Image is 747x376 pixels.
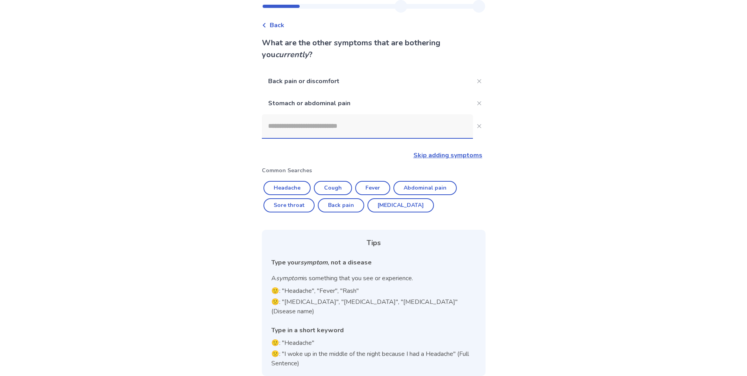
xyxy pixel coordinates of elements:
[271,326,476,335] div: Type in a short keyword
[318,198,364,212] button: Back pain
[263,181,311,195] button: Headache
[473,120,486,132] button: Close
[263,198,315,212] button: Sore throat
[314,181,352,195] button: Cough
[271,349,476,368] p: 🙁: "I woke up in the middle of the night because I had a Headache" (Full Sentence)
[270,20,284,30] span: Back
[262,92,473,114] p: Stomach or abdominal pain
[473,97,486,110] button: Close
[413,151,482,160] a: Skip adding symptoms
[355,181,390,195] button: Fever
[473,75,486,87] button: Close
[271,286,476,296] p: 🙂: "Headache", "Fever", "Rash"
[271,297,476,316] p: 🙁: "[MEDICAL_DATA]", "[MEDICAL_DATA]", "[MEDICAL_DATA]" (Disease name)
[276,274,303,283] i: symptom
[262,166,486,175] p: Common Searches
[300,258,328,267] i: symptom
[271,238,476,248] div: Tips
[393,181,457,195] button: Abdominal pain
[275,49,309,60] i: currently
[271,274,476,283] p: A is something that you see or experience.
[271,338,476,348] p: 🙂: "Headache"
[262,70,473,92] p: Back pain or discomfort
[262,37,486,61] p: What are the other symptoms that are bothering you ?
[262,114,473,138] input: Close
[367,198,434,212] button: [MEDICAL_DATA]
[271,258,476,267] div: Type your , not a disease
